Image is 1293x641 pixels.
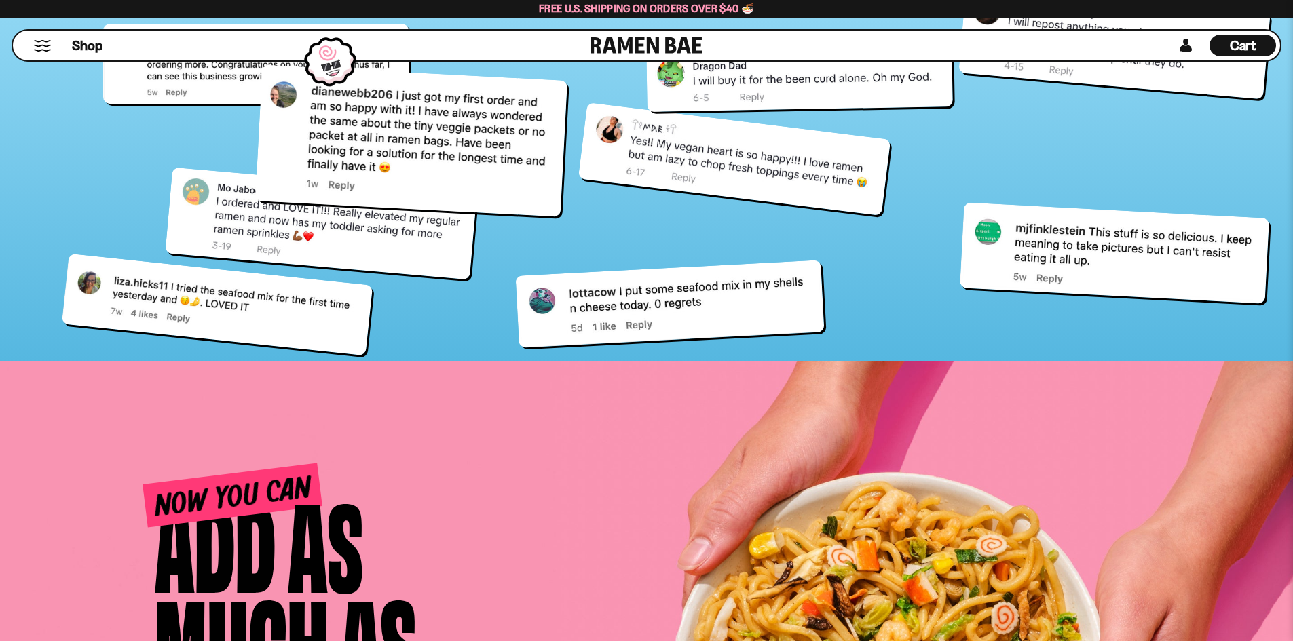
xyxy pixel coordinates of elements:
span: Shop [72,37,102,55]
div: Add [155,492,276,589]
div: Cart [1210,31,1276,60]
button: Mobile Menu Trigger [33,40,52,52]
span: Free U.S. Shipping on Orders over $40 🍜 [539,2,754,15]
span: Now You Can [143,463,322,528]
a: Shop [72,35,102,56]
div: As [288,492,363,589]
span: Cart [1230,37,1256,54]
